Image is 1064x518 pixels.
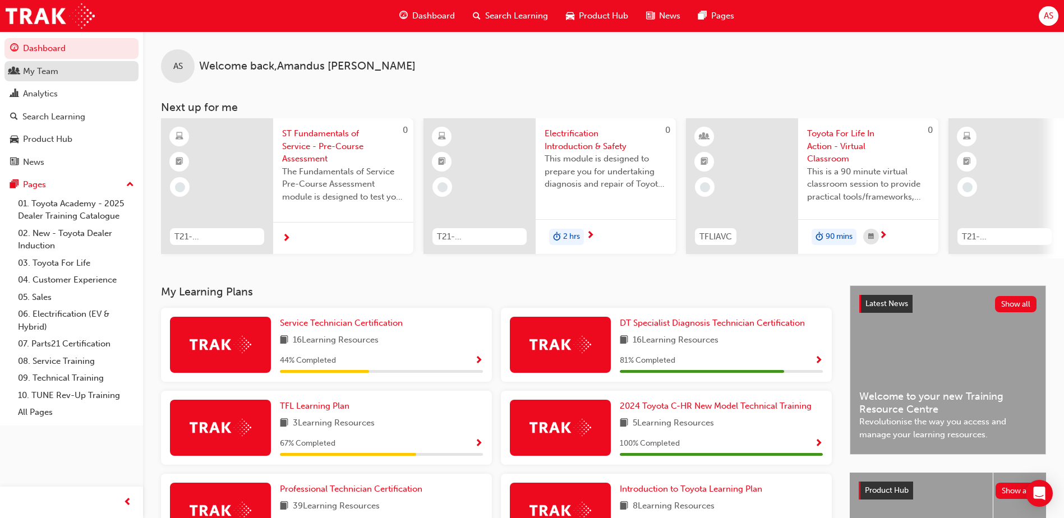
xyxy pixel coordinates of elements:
span: 0 [665,125,670,135]
a: search-iconSearch Learning [464,4,557,27]
span: Professional Technician Certification [280,484,422,494]
span: 2 hrs [563,230,580,243]
span: 3 Learning Resources [293,417,375,431]
a: car-iconProduct Hub [557,4,637,27]
button: Show Progress [475,354,483,368]
span: Welcome to your new Training Resource Centre [859,390,1037,415]
span: Service Technician Certification [280,318,403,328]
span: DT Specialist Diagnosis Technician Certification [620,318,805,328]
span: 16 Learning Resources [293,334,379,348]
span: news-icon [646,9,655,23]
span: Search Learning [485,10,548,22]
div: Pages [23,178,46,191]
a: Latest NewsShow all [859,295,1037,313]
button: DashboardMy TeamAnalyticsSearch LearningProduct HubNews [4,36,139,174]
a: All Pages [13,404,139,421]
div: News [23,156,44,169]
span: Dashboard [412,10,455,22]
span: book-icon [280,499,288,514]
a: 06. Electrification (EV & Hybrid) [13,306,139,335]
a: 0T21-FOD_HVIS_PREREQElectrification Introduction & SafetyThis module is designed to prepare you f... [423,118,676,254]
span: Electrification Introduction & Safety [545,127,667,152]
a: 04. Customer Experience [13,271,139,289]
a: 09. Technical Training [13,369,139,387]
span: This module is designed to prepare you for undertaking diagnosis and repair of Toyota & Lexus Ele... [545,152,667,191]
span: learningResourceType_ELEARNING-icon [963,129,971,144]
span: learningRecordVerb_NONE-icon [437,182,448,192]
img: Trak [190,419,251,436]
a: 01. Toyota Academy - 2025 Dealer Training Catalogue [13,195,139,225]
span: booktick-icon [701,155,708,169]
span: Show Progress [475,439,483,449]
span: prev-icon [123,496,132,510]
a: Product HubShow all [859,482,1037,499]
a: 03. Toyota For Life [13,255,139,272]
span: calendar-icon [868,230,874,244]
span: ST Fundamentals of Service - Pre-Course Assessment [282,127,404,165]
span: book-icon [620,334,628,348]
a: Service Technician Certification [280,317,407,330]
span: 16 Learning Resources [633,334,718,348]
span: search-icon [10,112,18,122]
span: Latest News [865,299,908,308]
a: Product Hub [4,129,139,150]
a: 05. Sales [13,289,139,306]
a: Dashboard [4,38,139,59]
span: learningRecordVerb_NONE-icon [700,182,710,192]
span: next-icon [282,234,291,244]
span: Toyota For Life In Action - Virtual Classroom [807,127,929,165]
span: 8 Learning Resources [633,499,715,514]
span: next-icon [879,231,887,241]
span: next-icon [586,231,595,241]
span: 2024 Toyota C-HR New Model Technical Training [620,401,812,411]
div: Analytics [23,87,58,100]
span: 67 % Completed [280,437,335,450]
span: 44 % Completed [280,354,336,367]
div: My Team [23,65,58,78]
span: 90 mins [826,230,853,243]
span: AS [173,60,183,73]
div: Product Hub [23,133,72,146]
span: car-icon [566,9,574,23]
img: Trak [6,3,95,29]
h3: Next up for me [143,101,1064,114]
a: Search Learning [4,107,139,127]
span: T21-PTFOR_PRE_READ [962,230,1047,243]
button: AS [1039,6,1058,26]
span: Show Progress [475,356,483,366]
button: Show Progress [814,354,823,368]
span: T21-FOD_HVIS_PREREQ [437,230,522,243]
span: up-icon [126,178,134,192]
span: This is a 90 minute virtual classroom session to provide practical tools/frameworks, behaviours a... [807,165,929,203]
span: book-icon [280,334,288,348]
a: guage-iconDashboard [390,4,464,27]
span: book-icon [620,417,628,431]
span: people-icon [10,67,19,77]
div: Open Intercom Messenger [1026,480,1053,507]
span: car-icon [10,135,19,145]
button: Show Progress [814,437,823,451]
span: The Fundamentals of Service Pre-Course Assessment module is designed to test your learning and un... [282,165,404,203]
span: guage-icon [10,44,19,54]
span: T21-STFOS_PRE_EXAM [174,230,260,243]
div: Search Learning [22,110,85,123]
span: 100 % Completed [620,437,680,450]
img: Trak [190,336,251,353]
span: AS [1044,10,1053,22]
span: chart-icon [10,89,19,99]
button: Show all [996,483,1038,499]
a: 02. New - Toyota Dealer Induction [13,225,139,255]
span: book-icon [620,499,628,514]
a: Introduction to Toyota Learning Plan [620,483,767,496]
span: news-icon [10,158,19,168]
a: pages-iconPages [689,4,743,27]
button: Pages [4,174,139,195]
span: booktick-icon [176,155,183,169]
a: 0T21-STFOS_PRE_EXAMST Fundamentals of Service - Pre-Course AssessmentThe Fundamentals of Service ... [161,118,413,254]
span: learningRecordVerb_NONE-icon [175,182,185,192]
span: book-icon [280,417,288,431]
span: learningResourceType_ELEARNING-icon [438,129,446,144]
span: Product Hub [579,10,628,22]
a: 2024 Toyota C-HR New Model Technical Training [620,400,816,413]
